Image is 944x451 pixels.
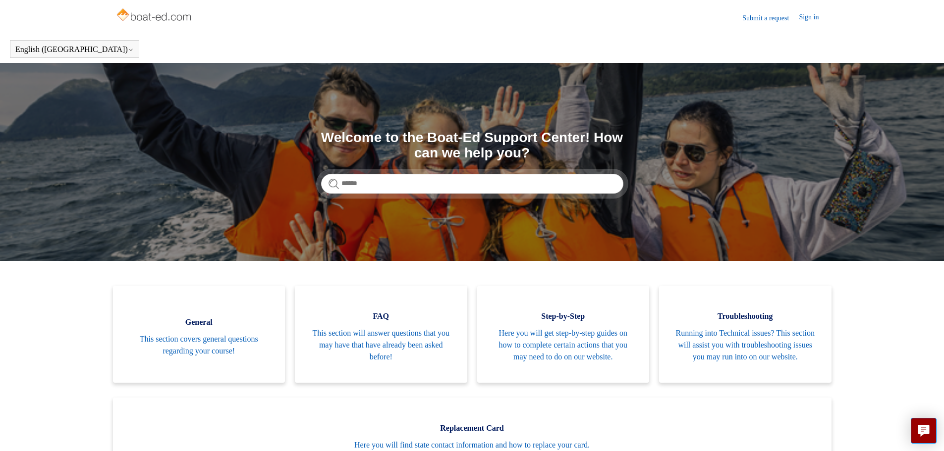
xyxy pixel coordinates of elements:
[799,12,829,24] a: Sign in
[128,333,271,357] span: This section covers general questions regarding your course!
[295,286,467,383] a: FAQ This section will answer questions that you may have that have already been asked before!
[128,422,817,434] span: Replacement Card
[310,327,452,363] span: This section will answer questions that you may have that have already been asked before!
[477,286,650,383] a: Step-by-Step Here you will get step-by-step guides on how to complete certain actions that you ma...
[321,130,623,161] h1: Welcome to the Boat-Ed Support Center! How can we help you?
[492,310,635,322] span: Step-by-Step
[674,327,817,363] span: Running into Technical issues? This section will assist you with troubleshooting issues you may r...
[310,310,452,322] span: FAQ
[911,418,937,444] button: Live chat
[674,310,817,322] span: Troubleshooting
[659,286,832,383] a: Troubleshooting Running into Technical issues? This section will assist you with troubleshooting ...
[742,13,799,23] a: Submit a request
[15,45,134,54] button: English ([GEOGRAPHIC_DATA])
[115,6,194,26] img: Boat-Ed Help Center home page
[113,286,285,383] a: General This section covers general questions regarding your course!
[321,174,623,194] input: Search
[128,316,271,328] span: General
[492,327,635,363] span: Here you will get step-by-step guides on how to complete certain actions that you may need to do ...
[128,439,817,451] span: Here you will find state contact information and how to replace your card.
